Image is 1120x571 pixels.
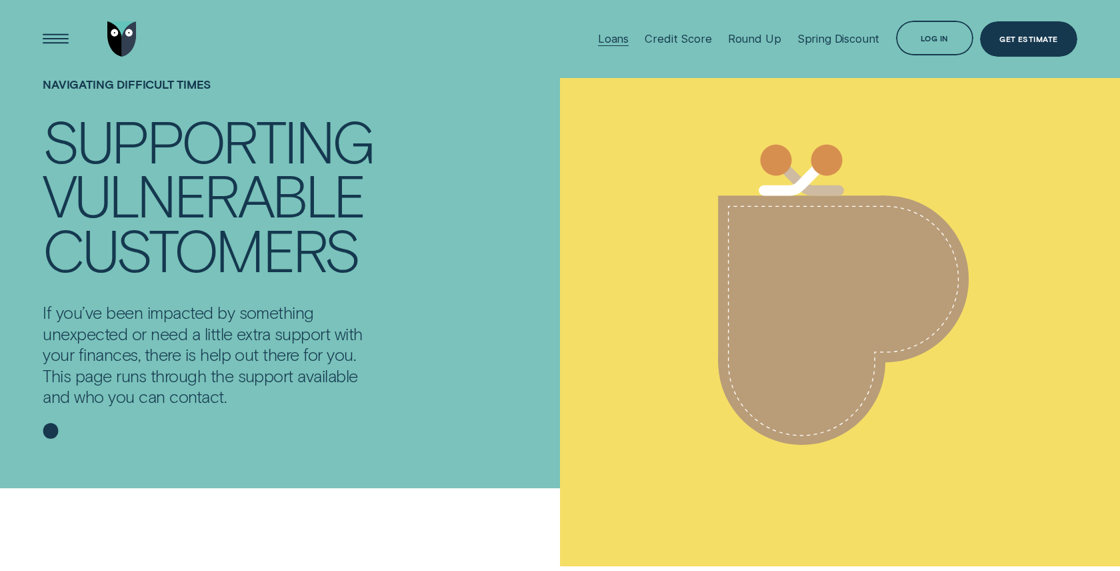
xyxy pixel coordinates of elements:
[797,32,880,45] div: Spring Discount
[107,21,137,56] img: Wisr
[43,113,380,276] h4: Supporting vulnerable customers
[896,21,974,55] button: Log in
[43,222,359,276] div: customers
[43,302,380,408] p: If you’ve been impacted by something unexpected or need a little extra support with your finances...
[43,78,380,113] h1: Navigating difficult times
[728,32,781,45] div: Round Up
[980,21,1077,56] a: Get Estimate
[43,113,373,167] div: Supporting
[38,21,73,56] button: Open Menu
[43,167,364,221] div: vulnerable
[598,32,629,45] div: Loans
[645,32,711,45] div: Credit Score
